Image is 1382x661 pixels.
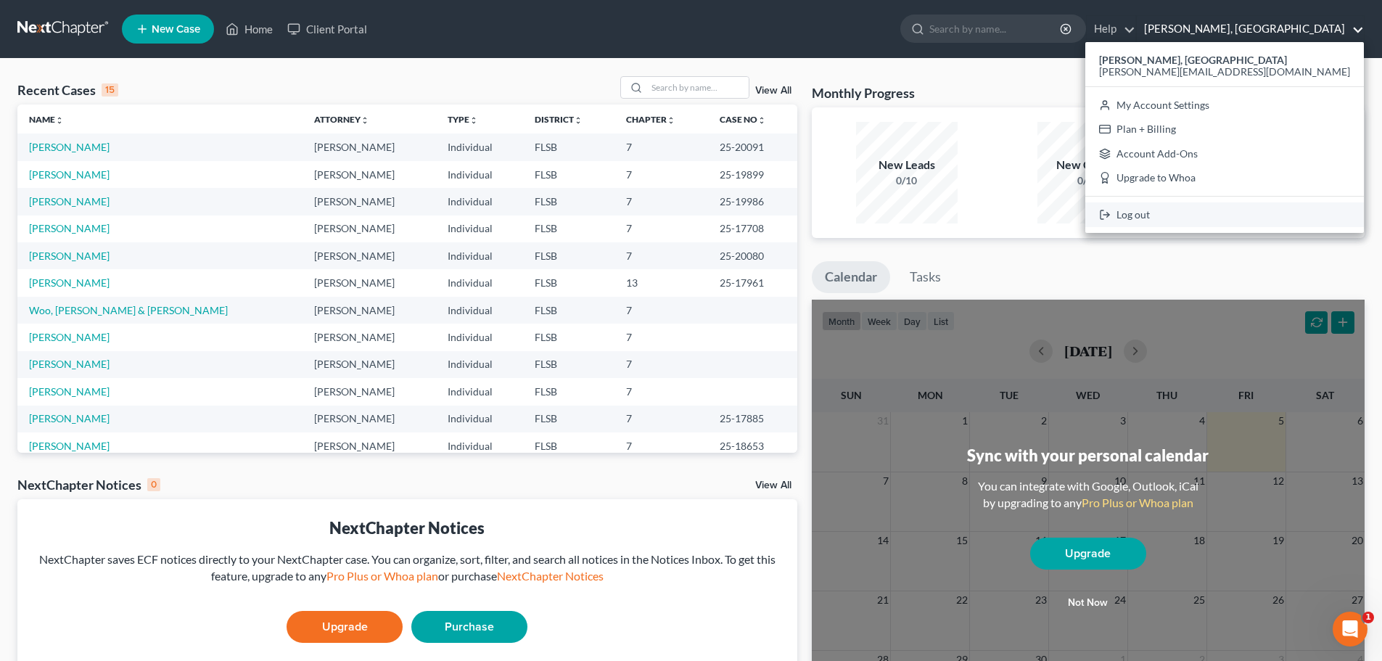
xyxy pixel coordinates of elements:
[1085,166,1364,191] a: Upgrade to Whoa
[523,297,614,324] td: FLSB
[436,324,524,350] td: Individual
[755,86,791,96] a: View All
[856,157,958,173] div: New Leads
[29,250,110,262] a: [PERSON_NAME]
[523,161,614,188] td: FLSB
[29,551,786,585] div: NextChapter saves ECF notices directly to your NextChapter case. You can organize, sort, filter, ...
[614,161,707,188] td: 7
[614,134,707,160] td: 7
[708,406,797,432] td: 25-17885
[448,114,478,125] a: Typeunfold_more
[314,114,369,125] a: Attorneyunfold_more
[303,297,436,324] td: [PERSON_NAME]
[708,134,797,160] td: 25-20091
[1085,141,1364,166] a: Account Add-Ons
[535,114,583,125] a: Districtunfold_more
[523,351,614,378] td: FLSB
[29,304,228,316] a: Woo, [PERSON_NAME] & [PERSON_NAME]
[17,476,160,493] div: NextChapter Notices
[29,195,110,208] a: [PERSON_NAME]
[303,351,436,378] td: [PERSON_NAME]
[303,406,436,432] td: [PERSON_NAME]
[523,378,614,405] td: FLSB
[708,269,797,296] td: 25-17961
[497,569,604,583] a: NextChapter Notices
[436,297,524,324] td: Individual
[326,569,438,583] a: Pro Plus or Whoa plan
[755,480,791,490] a: View All
[523,242,614,269] td: FLSB
[1030,588,1146,617] button: Not now
[614,432,707,459] td: 7
[29,517,786,539] div: NextChapter Notices
[1030,538,1146,570] a: Upgrade
[303,215,436,242] td: [PERSON_NAME]
[17,81,118,99] div: Recent Cases
[614,406,707,432] td: 7
[614,188,707,215] td: 7
[436,432,524,459] td: Individual
[1362,612,1374,623] span: 1
[614,324,707,350] td: 7
[303,242,436,269] td: [PERSON_NAME]
[147,478,160,491] div: 0
[29,331,110,343] a: [PERSON_NAME]
[708,215,797,242] td: 25-17708
[1082,496,1193,509] a: Pro Plus or Whoa plan
[523,188,614,215] td: FLSB
[1099,54,1287,66] strong: [PERSON_NAME], [GEOGRAPHIC_DATA]
[29,385,110,398] a: [PERSON_NAME]
[614,378,707,405] td: 7
[708,188,797,215] td: 25-19986
[436,215,524,242] td: Individual
[55,116,64,125] i: unfold_more
[967,444,1209,467] div: Sync with your personal calendar
[29,412,110,424] a: [PERSON_NAME]
[523,406,614,432] td: FLSB
[614,215,707,242] td: 7
[29,168,110,181] a: [PERSON_NAME]
[303,161,436,188] td: [PERSON_NAME]
[708,161,797,188] td: 25-19899
[102,83,118,97] div: 15
[972,478,1204,512] div: You can integrate with Google, Outlook, iCal by upgrading to any
[436,351,524,378] td: Individual
[303,134,436,160] td: [PERSON_NAME]
[1085,42,1364,233] div: [PERSON_NAME], [GEOGRAPHIC_DATA]
[1037,157,1139,173] div: New Clients
[614,351,707,378] td: 7
[614,269,707,296] td: 13
[436,188,524,215] td: Individual
[897,261,954,293] a: Tasks
[1085,202,1364,227] a: Log out
[29,358,110,370] a: [PERSON_NAME]
[411,611,527,643] a: Purchase
[523,134,614,160] td: FLSB
[29,114,64,125] a: Nameunfold_more
[523,269,614,296] td: FLSB
[708,242,797,269] td: 25-20080
[523,324,614,350] td: FLSB
[303,432,436,459] td: [PERSON_NAME]
[1099,65,1350,78] span: [PERSON_NAME][EMAIL_ADDRESS][DOMAIN_NAME]
[1085,117,1364,141] a: Plan + Billing
[436,134,524,160] td: Individual
[708,432,797,459] td: 25-18653
[720,114,766,125] a: Case Nounfold_more
[436,378,524,405] td: Individual
[614,242,707,269] td: 7
[218,16,280,42] a: Home
[303,188,436,215] td: [PERSON_NAME]
[523,432,614,459] td: FLSB
[667,116,675,125] i: unfold_more
[1137,16,1364,42] a: [PERSON_NAME], [GEOGRAPHIC_DATA]
[469,116,478,125] i: unfold_more
[29,141,110,153] a: [PERSON_NAME]
[29,222,110,234] a: [PERSON_NAME]
[574,116,583,125] i: unfold_more
[757,116,766,125] i: unfold_more
[436,161,524,188] td: Individual
[152,24,200,35] span: New Case
[647,77,749,98] input: Search by name...
[436,406,524,432] td: Individual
